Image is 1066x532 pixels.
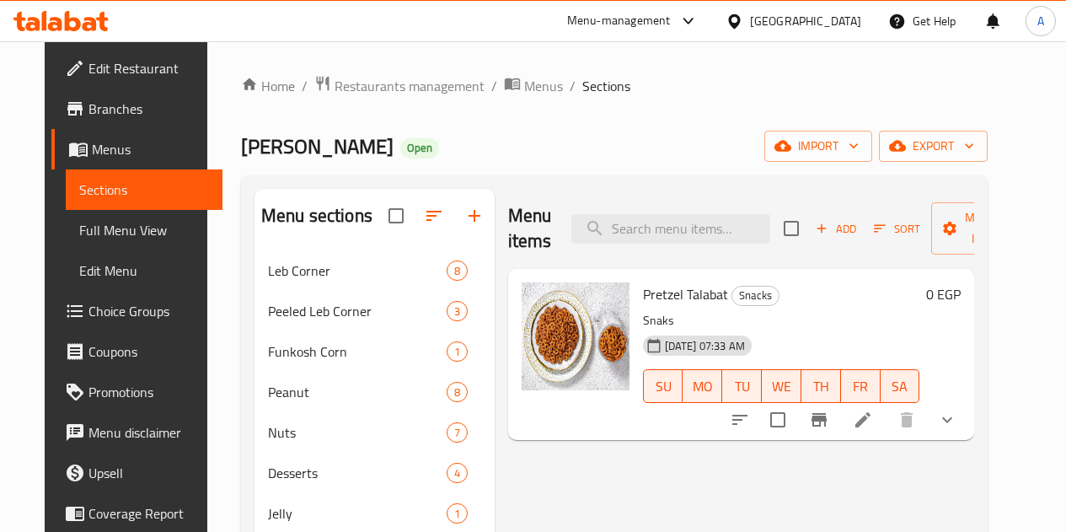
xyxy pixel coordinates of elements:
[254,412,495,453] div: Nuts7
[268,422,447,443] span: Nuts
[51,291,222,331] a: Choice Groups
[66,250,222,291] a: Edit Menu
[874,219,920,239] span: Sort
[241,127,394,165] span: [PERSON_NAME]
[870,216,924,242] button: Sort
[853,410,873,430] a: Edit menu item
[79,220,209,240] span: Full Menu View
[813,219,859,239] span: Add
[261,203,372,228] h2: Menu sections
[88,301,209,321] span: Choice Groups
[778,136,859,157] span: import
[447,503,468,524] div: items
[658,338,752,354] span: [DATE] 07:33 AM
[729,374,755,399] span: TU
[88,382,209,402] span: Promotions
[88,58,209,78] span: Edit Restaurant
[731,286,779,306] div: Snacks
[314,75,485,97] a: Restaurants management
[254,250,495,291] div: Leb Corner8
[927,400,967,440] button: show more
[892,136,974,157] span: export
[268,261,447,281] span: Leb Corner
[79,180,209,200] span: Sections
[937,410,957,430] svg: Show Choices
[764,131,872,162] button: import
[720,400,760,440] button: sort-choices
[88,341,209,362] span: Coupons
[887,400,927,440] button: delete
[241,76,295,96] a: Home
[504,75,563,97] a: Menus
[863,216,931,242] span: Sort items
[881,369,920,403] button: SA
[254,291,495,331] div: Peeled Leb Corner3
[945,207,1031,250] span: Manage items
[66,210,222,250] a: Full Menu View
[447,506,467,522] span: 1
[447,344,467,360] span: 1
[570,76,576,96] li: /
[571,214,770,244] input: search
[774,211,809,246] span: Select section
[801,369,841,403] button: TH
[848,374,874,399] span: FR
[88,503,209,524] span: Coverage Report
[841,369,881,403] button: FR
[66,169,222,210] a: Sections
[88,463,209,483] span: Upsell
[268,301,447,321] span: Peeled Leb Corner
[524,76,563,96] span: Menus
[254,331,495,372] div: Funkosh Corn1
[808,374,834,399] span: TH
[254,453,495,493] div: Desserts4
[799,400,839,440] button: Branch-specific-item
[92,139,209,159] span: Menus
[51,89,222,129] a: Branches
[567,11,671,31] div: Menu-management
[750,12,861,30] div: [GEOGRAPHIC_DATA]
[809,216,863,242] button: Add
[931,202,1044,255] button: Manage items
[378,198,414,234] span: Select all sections
[762,369,801,403] button: WE
[491,76,497,96] li: /
[651,374,677,399] span: SU
[582,76,630,96] span: Sections
[508,203,552,254] h2: Menu items
[51,48,222,89] a: Edit Restaurant
[268,463,447,483] span: Desserts
[689,374,715,399] span: MO
[447,263,467,279] span: 8
[268,503,447,524] span: Jelly
[51,453,222,493] a: Upsell
[447,384,467,400] span: 8
[88,422,209,443] span: Menu disclaimer
[51,372,222,412] a: Promotions
[760,402,795,438] span: Select to update
[51,129,222,169] a: Menus
[447,465,467,481] span: 4
[51,331,222,372] a: Coupons
[268,341,447,362] span: Funkosh Corn
[447,304,467,320] span: 3
[241,75,988,97] nav: breadcrumb
[447,425,467,441] span: 7
[400,141,439,155] span: Open
[769,374,795,399] span: WE
[79,261,209,281] span: Edit Menu
[268,382,447,402] span: Peanut
[926,282,961,306] h6: 0 EGP
[643,369,683,403] button: SU
[643,282,728,307] span: Pretzel Talabat
[683,369,722,403] button: MO
[522,282,629,390] img: Pretzel Talabat
[1037,12,1044,30] span: A
[88,99,209,119] span: Branches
